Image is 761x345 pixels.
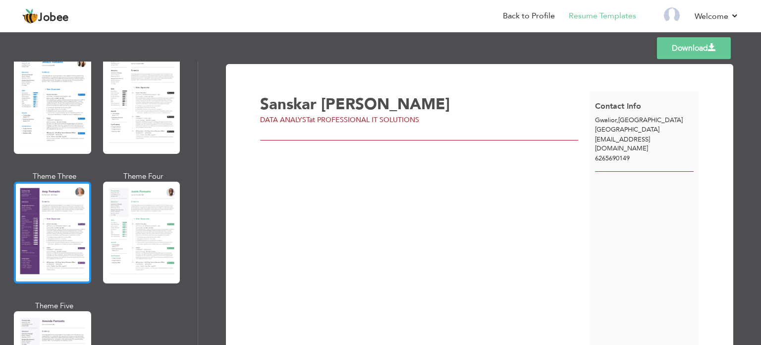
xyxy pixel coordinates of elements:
div: [GEOGRAPHIC_DATA] [590,116,700,134]
div: Theme Five [16,301,93,311]
span: Contact Info [595,101,641,112]
a: Download [657,37,731,59]
span: Jobee [38,12,69,23]
span: 6265690149 [595,154,630,163]
span: DATA ANALYST [260,115,309,125]
span: Gwalior [595,116,616,125]
img: jobee.io [22,8,38,24]
img: Profile Img [664,7,680,23]
a: Resume Templates [569,10,636,22]
span: at PROFESSIONAL IT SOLUTIONS [309,115,419,125]
span: [GEOGRAPHIC_DATA] [595,125,659,134]
a: Back to Profile [503,10,555,22]
span: Sanskar [260,94,317,115]
span: , [616,116,618,125]
div: Theme Three [16,171,93,182]
span: [EMAIL_ADDRESS][DOMAIN_NAME] [595,135,650,153]
div: Theme Four [105,171,182,182]
a: Welcome [695,10,739,22]
a: Jobee [22,8,69,24]
span: [PERSON_NAME] [321,94,450,115]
